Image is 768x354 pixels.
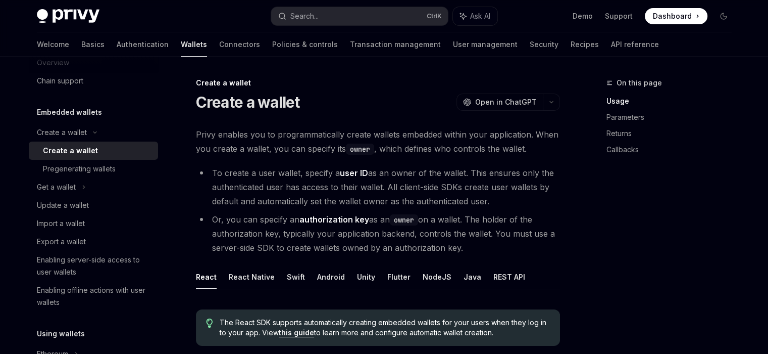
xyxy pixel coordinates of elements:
[350,32,441,57] a: Transaction management
[29,233,158,251] a: Export a wallet
[29,160,158,178] a: Pregenerating wallets
[29,142,158,160] a: Create a wallet
[229,265,275,289] button: React Native
[29,72,158,90] a: Chain support
[357,265,375,289] button: Unity
[37,236,86,248] div: Export a wallet
[427,12,442,20] span: Ctrl K
[605,11,633,21] a: Support
[606,142,740,158] a: Callbacks
[456,94,543,111] button: Open in ChatGPT
[196,212,560,255] li: Or, you can specify an as an on a wallet. The holder of the authorization key, typically your app...
[290,10,319,22] div: Search...
[453,32,518,57] a: User management
[196,127,560,156] span: Privy enables you to programmatically create wallets embedded within your application. When you c...
[387,265,411,289] button: Flutter
[475,97,537,107] span: Open in ChatGPT
[493,265,525,289] button: REST API
[571,32,599,57] a: Recipes
[37,217,85,230] div: Import a wallet
[653,11,692,21] span: Dashboard
[37,126,87,139] div: Create a wallet
[117,32,169,57] a: Authentication
[29,251,158,281] a: Enabling server-side access to user wallets
[37,328,85,340] h5: Using wallets
[611,32,659,57] a: API reference
[43,163,116,175] div: Pregenerating wallets
[346,144,374,155] code: owner
[645,8,707,24] a: Dashboard
[206,319,213,328] svg: Tip
[470,11,490,21] span: Ask AI
[196,78,560,88] div: Create a wallet
[37,199,89,211] div: Update a wallet
[29,214,158,233] a: Import a wallet
[299,214,369,225] strong: authorization key
[340,168,368,178] strong: user ID
[181,32,207,57] a: Wallets
[271,7,448,25] button: Search...CtrlK
[37,75,83,87] div: Chain support
[453,7,497,25] button: Ask AI
[287,265,305,289] button: Swift
[219,32,260,57] a: Connectors
[37,9,99,23] img: dark logo
[220,318,549,338] span: The React SDK supports automatically creating embedded wallets for your users when they log in to...
[29,281,158,312] a: Enabling offline actions with user wallets
[29,196,158,214] a: Update a wallet
[37,254,152,278] div: Enabling server-side access to user wallets
[81,32,105,57] a: Basics
[37,32,69,57] a: Welcome
[606,125,740,142] a: Returns
[390,214,418,226] code: owner
[530,32,558,57] a: Security
[715,8,732,24] button: Toggle dark mode
[196,93,300,111] h1: Create a wallet
[37,181,76,193] div: Get a wallet
[196,166,560,208] li: To create a user wallet, specify a as an owner of the wallet. This ensures only the authenticated...
[606,109,740,125] a: Parameters
[37,284,152,308] div: Enabling offline actions with user wallets
[37,106,102,118] h5: Embedded wallets
[196,265,217,289] button: React
[272,32,338,57] a: Policies & controls
[464,265,481,289] button: Java
[617,77,662,89] span: On this page
[606,93,740,109] a: Usage
[317,265,345,289] button: Android
[43,145,98,157] div: Create a wallet
[573,11,593,21] a: Demo
[423,265,451,289] button: NodeJS
[279,328,314,337] a: this guide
